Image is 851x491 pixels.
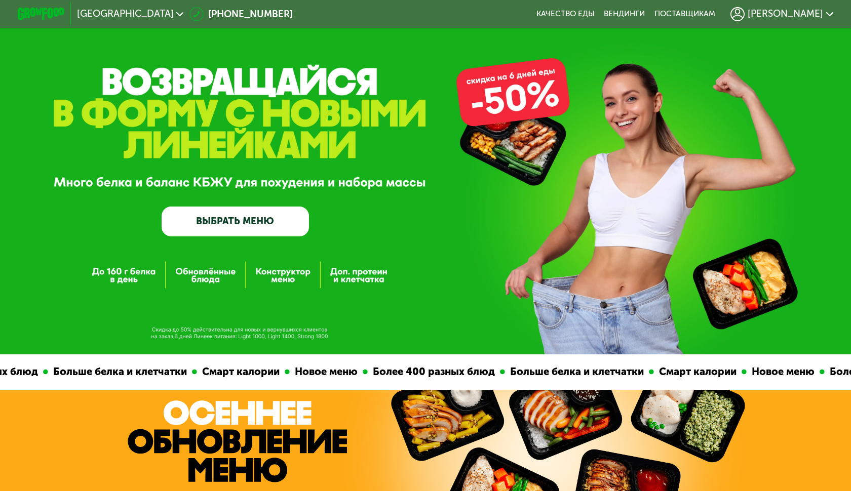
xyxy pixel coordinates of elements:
[653,364,741,380] div: Смарт калории
[654,9,715,19] div: поставщикам
[77,9,174,19] span: [GEOGRAPHIC_DATA]
[604,9,645,19] a: Вендинги
[289,364,362,380] div: Новое меню
[748,9,823,19] span: [PERSON_NAME]
[367,364,499,380] div: Более 400 разных блюд
[48,364,191,380] div: Больше белка и клетчатки
[197,364,284,380] div: Смарт калории
[536,9,595,19] a: Качество еды
[189,7,293,21] a: [PHONE_NUMBER]
[746,364,819,380] div: Новое меню
[162,207,309,236] a: ВЫБРАТЬ МЕНЮ
[505,364,648,380] div: Больше белка и клетчатки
